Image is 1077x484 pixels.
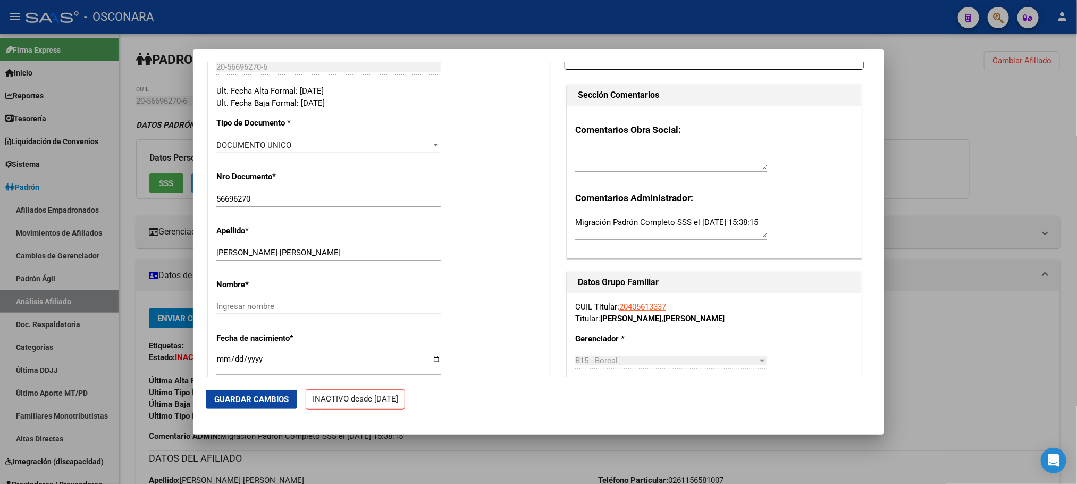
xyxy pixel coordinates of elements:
span: B15 - Boreal [575,356,618,365]
h3: Comentarios Obra Social: [575,123,853,137]
div: Ult. Fecha Alta Formal: [DATE] [216,85,541,97]
h1: Sección Comentarios [578,89,851,102]
h1: Datos Grupo Familiar [578,276,851,289]
div: Open Intercom Messenger [1041,448,1066,473]
p: Nro Documento [216,171,314,183]
p: Nombre [216,279,314,291]
span: , [661,314,663,323]
span: DOCUMENTO UNICO [216,140,291,150]
p: Gerenciador * [575,333,659,345]
p: Apellido [216,225,314,237]
h3: Comentarios Administrador: [575,191,853,205]
button: Guardar Cambios [206,390,297,409]
strong: [PERSON_NAME] [PERSON_NAME] [600,314,725,323]
p: Tipo de Documento * [216,117,314,129]
p: Fecha de nacimiento [216,332,314,345]
span: Guardar Cambios [214,395,289,404]
p: INACTIVO desde [DATE] [306,389,405,410]
a: 20405613337 [619,302,666,312]
div: CUIL Titular: Titular: [575,301,853,325]
div: Ult. Fecha Baja Formal: [DATE] [216,97,541,110]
